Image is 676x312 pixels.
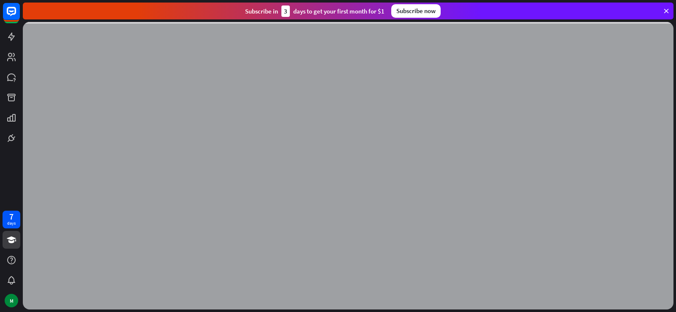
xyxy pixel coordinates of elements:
div: M [5,294,18,307]
div: 3 [281,5,290,17]
div: Subscribe in days to get your first month for $1 [245,5,384,17]
div: 7 [9,213,14,220]
a: 7 days [3,211,20,228]
div: days [7,220,16,226]
div: Subscribe now [391,4,441,18]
